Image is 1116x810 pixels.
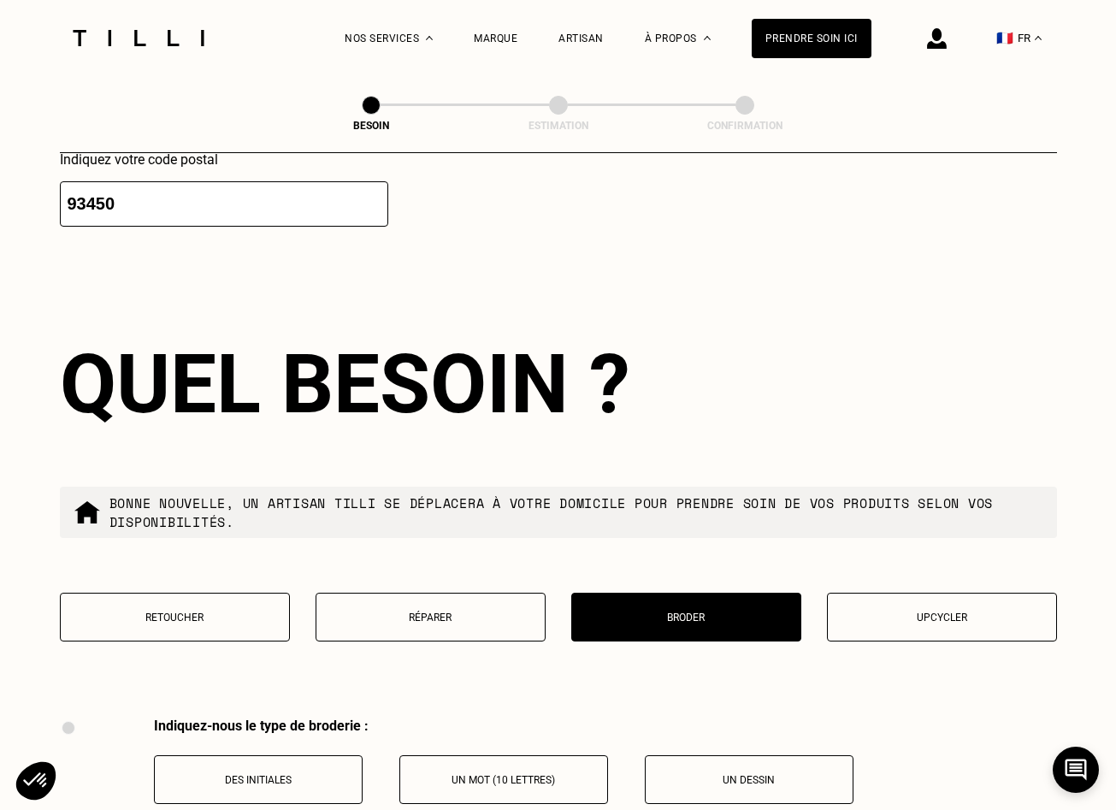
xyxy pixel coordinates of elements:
p: Des initiales [163,774,353,786]
img: icône connexion [927,28,947,49]
button: Un dessin [645,755,853,804]
div: Indiquez-nous le type de broderie : [154,718,1057,734]
button: Upcycler [827,593,1057,641]
p: Bonne nouvelle, un artisan tilli se déplacera à votre domicile pour prendre soin de vos produits ... [109,494,1043,531]
a: Marque [474,33,517,44]
div: Quel besoin ? [60,336,1057,432]
img: commande à domicile [74,499,101,526]
img: Logo du service de couturière Tilli [67,30,210,46]
p: Retoucher [69,612,280,624]
p: Upcycler [836,612,1048,624]
button: Réparer [316,593,546,641]
button: Broder [571,593,801,641]
input: 75001 or 69008 [60,181,388,227]
p: Réparer [325,612,536,624]
div: Estimation [473,120,644,132]
button: Des initiales [154,755,363,804]
span: 🇫🇷 [996,30,1013,46]
div: Confirmation [659,120,830,132]
p: Un dessin [654,774,844,786]
button: Un mot (10 lettres) [399,755,608,804]
button: Retoucher [60,593,290,641]
img: Menu déroulant [426,36,433,40]
img: menu déroulant [1035,36,1042,40]
p: Indiquez votre code postal [60,151,388,168]
a: Artisan [558,33,604,44]
p: Un mot (10 lettres) [409,774,599,786]
p: Broder [581,612,792,624]
img: Menu déroulant à propos [704,36,711,40]
div: Besoin [286,120,457,132]
a: Prendre soin ici [752,19,871,58]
